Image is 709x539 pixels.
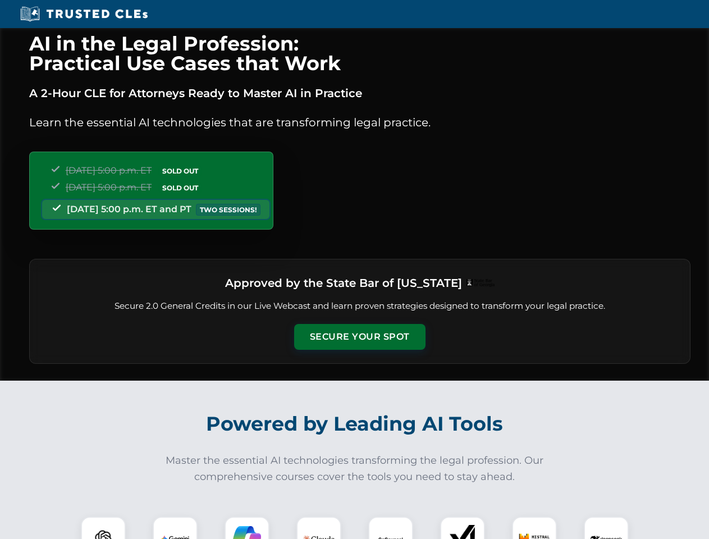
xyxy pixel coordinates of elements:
[158,182,202,194] span: SOLD OUT
[66,165,152,176] span: [DATE] 5:00 p.m. ET
[158,453,551,485] p: Master the essential AI technologies transforming the legal profession. Our comprehensive courses...
[466,279,495,287] img: Logo
[29,113,690,131] p: Learn the essential AI technologies that are transforming legal practice.
[44,404,666,444] h2: Powered by Leading AI Tools
[29,34,690,73] h1: AI in the Legal Profession: Practical Use Cases that Work
[66,182,152,193] span: [DATE] 5:00 p.m. ET
[158,165,202,177] span: SOLD OUT
[17,6,151,22] img: Trusted CLEs
[294,324,426,350] button: Secure Your Spot
[43,300,676,313] p: Secure 2.0 General Credits in our Live Webcast and learn proven strategies designed to transform ...
[225,273,462,293] h3: Approved by the State Bar of [US_STATE]
[29,84,690,102] p: A 2-Hour CLE for Attorneys Ready to Master AI in Practice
